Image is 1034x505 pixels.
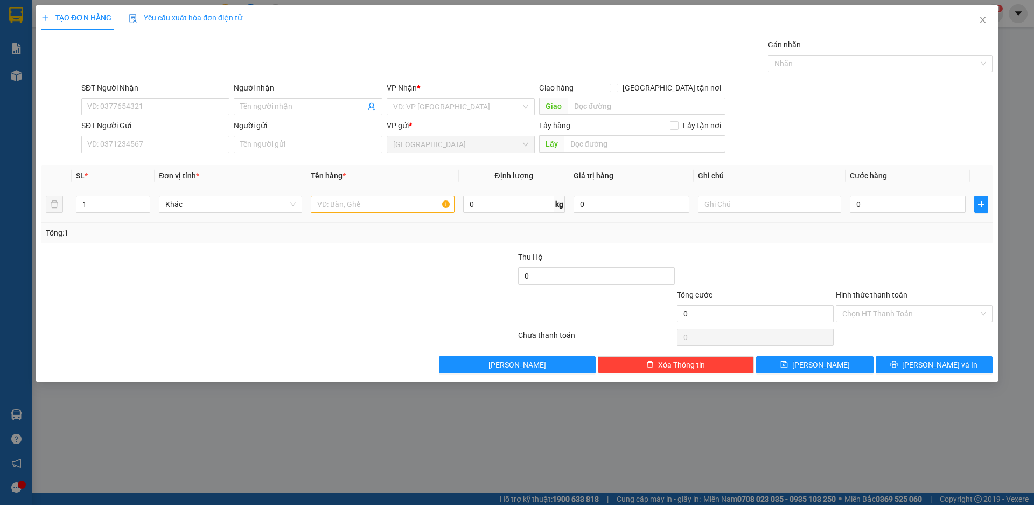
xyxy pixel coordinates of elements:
[768,40,801,49] label: Gán nhãn
[311,171,346,180] span: Tên hàng
[974,196,988,213] button: plus
[975,200,988,209] span: plus
[393,136,528,153] span: Đà Nẵng
[539,121,570,130] span: Lấy hàng
[876,356,993,373] button: printer[PERSON_NAME] và In
[234,120,382,132] div: Người gửi
[46,227,399,239] div: Tổng: 1
[568,98,725,115] input: Dọc đường
[792,359,850,371] span: [PERSON_NAME]
[698,196,841,213] input: Ghi Chú
[574,171,613,180] span: Giá trị hàng
[780,361,788,369] span: save
[658,359,705,371] span: Xóa Thông tin
[81,120,229,132] div: SĐT Người Gửi
[618,82,725,94] span: [GEOGRAPHIC_DATA] tận nơi
[890,361,898,369] span: printer
[646,361,654,369] span: delete
[159,171,199,180] span: Đơn vị tính
[367,102,376,111] span: user-add
[76,171,85,180] span: SL
[554,196,565,213] span: kg
[564,135,725,153] input: Dọc đường
[81,82,229,94] div: SĐT Người Nhận
[234,82,382,94] div: Người nhận
[598,356,754,373] button: deleteXóa Thông tin
[165,196,296,212] span: Khác
[495,171,533,180] span: Định lượng
[677,290,712,299] span: Tổng cước
[756,356,873,373] button: save[PERSON_NAME]
[41,13,111,22] span: TẠO ĐƠN HÀNG
[539,135,564,153] span: Lấy
[850,171,887,180] span: Cước hàng
[311,196,454,213] input: VD: Bàn, Ghế
[518,253,543,261] span: Thu Hộ
[387,120,535,132] div: VP gửi
[387,84,417,92] span: VP Nhận
[517,329,676,348] div: Chưa thanh toán
[979,16,987,24] span: close
[46,196,63,213] button: delete
[539,98,568,115] span: Giao
[968,5,998,36] button: Close
[574,196,689,213] input: 0
[679,120,725,132] span: Lấy tận nơi
[694,165,846,186] th: Ghi chú
[836,290,907,299] label: Hình thức thanh toán
[902,359,977,371] span: [PERSON_NAME] và In
[129,14,137,23] img: icon
[488,359,546,371] span: [PERSON_NAME]
[439,356,596,373] button: [PERSON_NAME]
[41,14,49,22] span: plus
[539,84,574,92] span: Giao hàng
[129,13,242,22] span: Yêu cầu xuất hóa đơn điện tử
